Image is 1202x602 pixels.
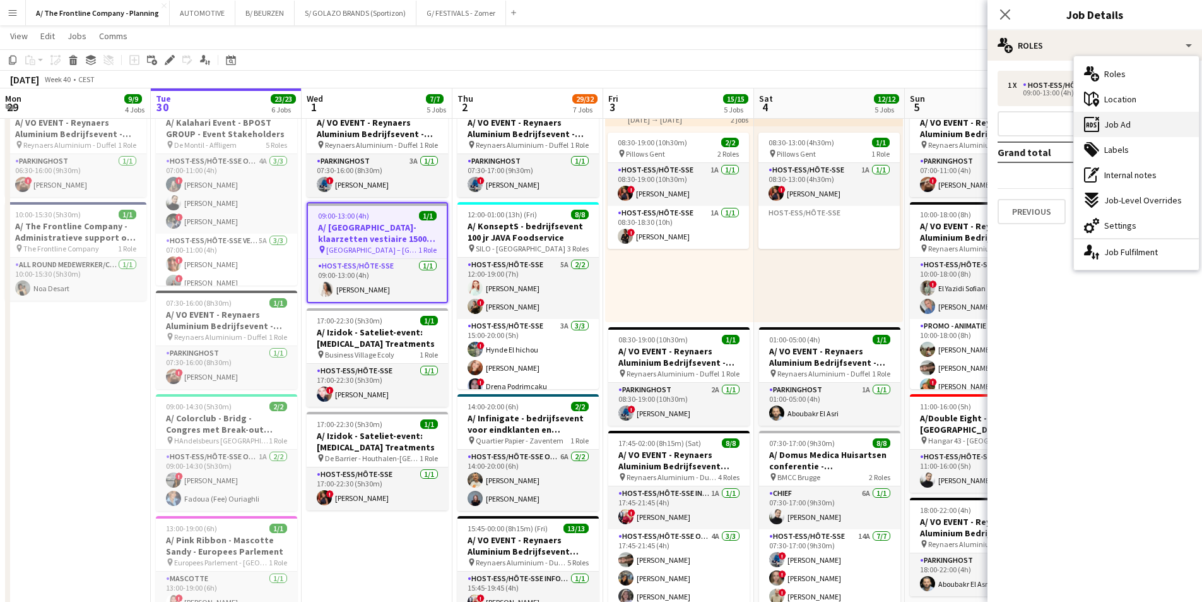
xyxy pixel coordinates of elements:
span: 30 [154,100,171,114]
span: Roles [1104,68,1126,80]
div: 4 Jobs [125,105,144,114]
div: 5 Jobs [875,105,899,114]
span: 29/32 [572,94,598,104]
span: ! [175,177,183,184]
app-job-card: 12:00-01:00 (13h) (Fri)8/8A/ KonseptS - bedrijfsevent 100 jr JAVA Foodservice SILO - [GEOGRAPHIC_... [457,202,599,389]
div: 7 Jobs [573,105,597,114]
h3: A/ Pink Ribbon - Mascotte Sandy - Europees Parlement [156,534,297,557]
span: 29 [3,100,21,114]
span: Business Village Ecoly [325,350,394,359]
h3: A/ VO EVENT - Reynaers Aluminium Bedrijfsevent (02+03+05/10) [608,449,750,472]
app-job-card: 17:00-22:30 (5h30m)1/1A/ Izidok - Sateliet-event: [MEDICAL_DATA] Treatments Business Village Ecol... [307,308,448,407]
app-job-card: 07:30-16:00 (8h30m)1/1A/ VO EVENT - Reynaers Aluminium Bedrijfsevent - PARKING LEVERANCIERS - 29/... [307,99,448,197]
span: 10:00-18:00 (8h) [920,210,971,219]
div: 10:00-18:00 (8h)7/7A/ VO EVENT - Reynaers Aluminium Bedrijfsevent (02+03+05/10) Reynaers Aluminiu... [910,202,1051,389]
app-job-card: 10:00-15:30 (5h30m)1/1A/ The Frontline Company - Administratieve support op TFC Kantoor The Front... [5,202,146,301]
span: ! [778,186,786,193]
app-card-role: All Round medewerker/collaborateur1/110:00-15:30 (5h30m)Noa Desart [5,258,146,301]
span: 1/1 [872,138,890,147]
span: 09:00-13:00 (4h) [318,211,369,220]
div: 09:00-14:30 (5h30m)2/2A/ Colorclub - Bridg - Congres met Break-out sessies HAndelsbeurs [GEOGRAPH... [156,394,297,511]
span: Reynaers Aluminium - Duffel [23,140,116,150]
app-job-card: 07:00-21:00 (14h)12/12A/ Kalahari Event - BPOST GROUP - Event Stakeholders De Montil - Affligem5 ... [156,99,297,286]
span: De Barrier - Houthalen-[GEOGRAPHIC_DATA] [325,454,420,463]
span: 5 [908,100,925,114]
span: 1 Role [118,140,136,150]
app-card-role: Parkinghost1A1/101:00-05:00 (4h)Aboubakr El Asri [759,383,900,426]
app-card-role: Parkinghost1/106:30-16:00 (9h30m)![PERSON_NAME] [5,154,146,197]
app-card-role: Chief6A1/107:30-17:00 (9h30m)[PERSON_NAME] [759,486,900,529]
app-card-role: Host-ess/Hôte-sse1A1/108:30-19:00 (10h30m)![PERSON_NAME] [608,163,749,206]
button: Add role [998,111,1192,136]
span: 08:30-19:00 (10h30m) [618,335,688,344]
h3: A/ VO EVENT - Reynaers Aluminium Bedrijfsevent (02+03+05/10) [910,220,1051,243]
span: ! [477,378,485,386]
span: Pillows Gent [626,149,665,159]
div: 07:30-17:00 (9h30m)1/1A/ VO EVENT - Reynaers Aluminium Bedrijfsevent - PARKING LEVERANCIERS - 29/... [457,99,599,197]
span: 1/1 [419,211,437,220]
span: Reynaers Aluminium - Duffel [476,558,567,567]
div: 07:30-16:00 (8h30m)1/1A/ VO EVENT - Reynaers Aluminium Bedrijfsevent - PARKING LEVERANCIERS - 29/... [156,291,297,389]
app-job-card: 18:00-22:00 (4h)1/1A/ VO EVENT - Reynaers Aluminium Bedrijfsevent - PARKING LEVERANCIERS - 29/09 ... [910,498,1051,596]
app-card-role: Host-ess/Hôte-sse1/109:00-13:00 (4h)[PERSON_NAME] [308,259,447,302]
span: 2/2 [721,138,739,147]
h3: A/ Kalahari Event - BPOST GROUP - Event Stakeholders [156,117,297,140]
app-card-role: Host-ess/Hôte-sse5A2/212:00-19:00 (7h)[PERSON_NAME]![PERSON_NAME] [457,258,599,319]
a: Edit [35,28,60,44]
span: 2 [456,100,473,114]
app-card-role: Promo - Animatie - Animation9A4/410:00-18:00 (8h)[PERSON_NAME][PERSON_NAME]![PERSON_NAME] [910,319,1051,417]
span: 23/23 [271,94,296,104]
h3: A/Double Eight - Momenten - [GEOGRAPHIC_DATA] [910,412,1051,435]
div: 08:30-19:00 (10h30m)2/2 Pillows Gent2 RolesHost-ess/Hôte-sse1A1/108:30-19:00 (10h30m)![PERSON_NAM... [608,133,749,249]
span: Settings [1104,220,1136,231]
h3: A/ VO EVENT - Reynaers Aluminium Bedrijfsevent - PARKING LEVERANCIERS - 29/09 tem 06/10 [759,346,900,368]
div: 2 jobs [731,114,748,124]
a: Jobs [62,28,91,44]
div: 09:00-13:00 (4h)1/1A/ [GEOGRAPHIC_DATA]- klaarzetten vestiaire 1500 pax - Préparation du vestiair... [307,202,448,303]
span: 8/8 [571,210,589,219]
app-card-role: Host-ess/Hôte-sse1/117:00-22:30 (5h30m)![PERSON_NAME] [307,364,448,407]
app-card-role: Host-ess/Hôte-sse1A1/108:30-18:30 (10h)![PERSON_NAME] [608,206,749,249]
span: 1 Role [871,149,890,159]
span: 1 Role [269,436,287,445]
app-card-role: Parkinghost1/107:30-17:00 (9h30m)![PERSON_NAME] [457,154,599,197]
span: 1/1 [269,524,287,533]
span: BMCC Brugge [777,473,820,482]
span: ! [779,589,786,596]
span: Reynaers Aluminium - Duffel [928,244,1020,253]
app-job-card: 17:00-22:30 (5h30m)1/1A/ Izidok - Sateliet-event: [MEDICAL_DATA] Treatments De Barrier - Houthale... [307,412,448,510]
a: View [5,28,33,44]
app-job-card: 08:30-13:00 (4h30m)1/1 Pillows Gent1 RoleHost-ess/Hôte-sse1A1/108:30-13:00 (4h30m)![PERSON_NAME]H... [758,133,900,249]
div: 07:00-11:00 (4h)1/1A/ VO EVENT - Reynaers Aluminium Bedrijfsevent - PARKING LEVERANCIERS - 29/09 ... [910,99,1051,197]
span: 1 Role [418,245,437,255]
span: Reynaers Aluminium - Duffel [476,140,569,150]
span: 1/1 [873,335,890,344]
span: 1 Role [570,140,589,150]
span: 2/2 [571,402,589,411]
span: [GEOGRAPHIC_DATA] – [GEOGRAPHIC_DATA] [326,245,418,255]
app-card-role: Host-ess/Hôte-sse Onthaal-Accueill6A2/214:00-20:00 (6h)[PERSON_NAME][PERSON_NAME] [457,450,599,511]
button: AUTOMOTIVE [170,1,235,25]
span: 3 Roles [567,244,589,253]
span: 1 Role [269,558,287,567]
span: The Frontline Company [23,244,99,253]
span: 7/7 [426,94,444,104]
span: Reynaers Aluminium - Duffel [325,140,418,150]
app-card-role: Parkinghost1A1/118:00-22:00 (4h)Aboubakr El Asri [910,553,1051,596]
span: 1/1 [420,419,438,429]
app-card-role: Host-ess/Hôte-sse Onthaal-Accueill4A3/307:00-11:00 (4h)![PERSON_NAME][PERSON_NAME]![PERSON_NAME] [156,154,297,234]
div: CEST [78,75,95,84]
span: 07:30-17:00 (9h30m) [769,438,835,448]
span: 1 Role [269,332,287,342]
span: ! [175,369,183,376]
span: 14:00-20:00 (6h) [468,402,519,411]
span: 11:00-16:00 (5h) [920,402,971,411]
span: SILO - [GEOGRAPHIC_DATA] [476,244,565,253]
span: ! [326,387,334,394]
span: ! [477,342,485,349]
div: 08:30-19:00 (10h30m)1/1A/ VO EVENT - Reynaers Aluminium Bedrijfsevent - PARKING LEVERANCIERS - 29... [608,327,750,426]
span: 01:00-05:00 (4h) [769,335,820,344]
